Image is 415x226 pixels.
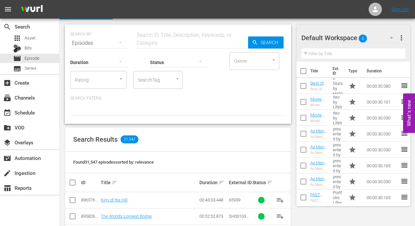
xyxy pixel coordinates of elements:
[81,214,99,219] div: 89582644
[81,197,99,202] div: 89657654
[310,113,328,142] a: Movie Favorites by Lifetime Promo 30
[400,177,408,185] span: reorder
[348,146,356,154] span: Promo
[364,142,400,158] td: 00:00:30.030
[344,62,363,80] th: Type
[330,126,346,142] td: Ax Men Tree image presented by History ( New logo) 30
[330,158,346,174] td: Ax Men S6 image presented by History ( New logo) 30
[310,128,327,168] a: Ax Men Tree image presented by History ( New logo) 30
[330,142,346,158] td: Ax Men Life Image presented by History ( New logo) 30
[3,169,11,177] span: create
[267,180,273,186] span: sort
[348,178,356,186] span: Promo
[70,96,286,101] p: Search Filters:
[25,55,39,62] span: Episode
[271,57,277,63] button: Open
[310,160,327,200] a: Ax Men S6 image presented by History ( New logo) 30
[3,184,11,192] span: Reports
[364,158,400,174] td: 00:00:30.165
[348,130,356,138] span: Promo
[330,110,346,126] td: Movie Favorites by Lifetime Promo 30
[310,87,328,91] div: Best of Pawn Stars [PERSON_NAME] 30
[3,139,11,147] span: Overlays
[199,179,227,187] div: Duration
[364,189,400,205] td: 00:00:30.165
[301,29,399,47] div: Default Workspace
[310,151,328,155] div: Ax Men Life Image presented by History ( New logo) 30
[13,54,21,62] span: Episode
[3,79,11,87] span: Create
[25,65,36,72] span: Series
[4,5,12,13] span: menu
[348,98,356,106] span: Promo
[400,161,408,169] span: reorder
[348,82,356,90] span: Promo
[364,174,400,189] td: 00:00:30.030
[272,192,288,208] button: playlist_add
[400,113,408,121] span: reorder
[276,212,284,220] span: playlist_add
[364,126,400,142] td: 00:00:30.030
[13,34,21,42] span: Asset
[400,82,408,90] span: reorder
[310,135,328,139] div: Ax Men Tree image presented by History ( New logo) 30
[118,76,124,82] button: Open
[229,180,250,185] div: External ID
[272,208,288,224] button: playlist_add
[310,183,328,187] div: Ax Men S7 image presented by History ( New logo) 30
[101,197,128,202] a: King of the Hill
[348,162,356,170] span: Promo
[3,154,11,162] span: movie_filter
[73,160,154,165] span: Found 31,547 episodes sorted by: relevance
[310,62,329,80] th: Title
[112,180,118,186] span: sort
[363,62,402,80] th: Duration
[348,114,356,122] span: Promo
[310,198,328,203] div: FAST Channel Miscellaneous 2024 Winter Portfolio Lifestyle Cross Channel [PERSON_NAME]
[25,45,32,51] span: Bits
[391,7,409,12] a: Sign Out
[359,32,367,45] span: 8
[330,78,346,94] td: Best of Pawn Stars by History Promo 30
[310,144,327,184] a: Ax Men Life Image presented by History ( New logo) 30
[3,109,11,117] span: Schedule
[248,37,284,48] button: Search
[400,98,408,106] span: reorder
[229,214,249,224] span: SH001031150000
[258,37,284,48] span: Search
[3,94,11,102] span: Channels
[330,94,346,110] td: Movie Favorites by Lifetime Promo 30
[400,129,408,137] span: reorder
[403,93,415,133] button: Open Feedback Widget
[13,65,21,73] span: Series
[329,62,344,80] th: Ext. ID
[174,76,181,82] button: Open
[3,124,11,132] span: VOD
[330,174,346,189] td: Ax Men S7 image presented by History ( New logo) 30
[199,214,227,219] div: 00:52:52.873
[276,196,284,204] span: playlist_add
[101,214,152,219] a: The World's Longest Bridge
[400,145,408,153] span: reorder
[252,179,270,187] div: Status
[70,34,129,52] div: Episodes
[135,31,248,47] div: Search ID, Title, Description, Keywords, or Category
[310,81,328,111] a: Best of Pawn Stars [PERSON_NAME] 30
[81,180,99,185] div: ID
[310,176,327,216] a: Ax Men S7 image presented by History ( New logo) 30
[310,119,328,123] div: Movie Favorites by Lifetime Promo 30
[25,35,35,41] span: Asset
[101,179,197,187] div: Title
[364,78,400,94] td: 00:00:30.080
[3,23,11,31] span: Search
[199,197,227,202] div: 00:43:03.448
[397,34,405,42] span: more_vert
[13,44,21,52] div: Bits
[310,167,328,171] div: Ax Men S6 image presented by History ( New logo) 30
[397,30,405,46] button: more_vert
[348,193,356,201] span: Promo
[229,197,240,202] span: 65939
[310,103,328,107] div: Movie Favorites by Lifetime Promo 30
[73,135,118,143] span: Search Results
[364,94,400,110] td: 00:00:30.101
